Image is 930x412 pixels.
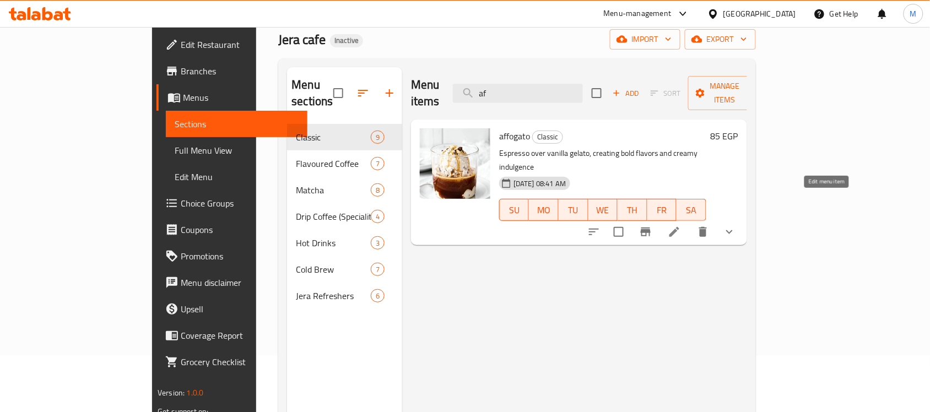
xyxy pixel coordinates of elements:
div: Matcha8 [287,177,402,203]
h6: 85 EGP [711,128,738,144]
span: Choice Groups [181,197,299,210]
button: import [610,29,680,50]
span: Select section [585,82,608,105]
a: Edit Menu [166,164,307,190]
div: Cold Brew7 [287,256,402,283]
div: items [371,236,385,250]
span: Hot Drinks [296,236,370,250]
button: MO [529,199,559,221]
span: Branches [181,64,299,78]
span: M [910,8,917,20]
div: Drip Coffee (Speciality Coffee) [296,210,370,223]
span: Sort sections [350,80,376,106]
button: export [685,29,756,50]
span: Add [611,87,641,100]
div: Inactive [330,34,363,47]
div: items [371,263,385,276]
a: Edit Restaurant [156,31,307,58]
div: items [371,131,385,144]
div: Drip Coffee (Speciality Coffee)4 [287,203,402,230]
span: Inactive [330,36,363,45]
div: Classic [532,131,563,144]
h2: Menu items [411,77,440,110]
span: export [694,32,747,46]
button: Manage items [688,76,762,110]
button: show more [716,219,743,245]
button: Branch-specific-item [632,219,659,245]
p: Espresso over vanilla gelato, creating bold flavors and creamy indulgence [499,147,706,174]
div: items [371,183,385,197]
span: Promotions [181,250,299,263]
span: WE [593,202,614,218]
span: Version: [158,386,185,400]
span: Menus [183,91,299,104]
span: 4 [371,212,384,222]
span: 8 [371,185,384,196]
span: Edit Restaurant [181,38,299,51]
span: Edit Menu [175,170,299,183]
span: Classic [533,131,563,143]
a: Menu disclaimer [156,269,307,296]
button: SA [677,199,706,221]
a: Full Menu View [166,137,307,164]
button: sort-choices [581,219,607,245]
span: 6 [371,291,384,301]
div: [GEOGRAPHIC_DATA] [723,8,796,20]
span: SU [504,202,525,218]
span: import [619,32,672,46]
div: Hot Drinks3 [287,230,402,256]
button: Add [608,85,644,102]
span: Select section first [644,85,688,102]
span: Add item [608,85,644,102]
img: affogato [420,128,490,199]
span: Classic [296,131,370,144]
span: Matcha [296,183,370,197]
a: Coupons [156,216,307,243]
a: Sections [166,111,307,137]
div: Classic9 [287,124,402,150]
span: Jera Refreshers [296,289,370,302]
span: 9 [371,132,384,143]
a: Upsell [156,296,307,322]
span: TH [622,202,643,218]
a: Promotions [156,243,307,269]
span: Full Menu View [175,144,299,157]
span: SA [681,202,702,218]
div: items [371,289,385,302]
div: Menu-management [604,7,672,20]
svg: Show Choices [723,225,736,238]
a: Menus [156,84,307,111]
span: Flavoured Coffee [296,157,370,170]
input: search [453,84,583,103]
div: Jera Refreshers6 [287,283,402,309]
span: 7 [371,264,384,275]
div: items [371,210,385,223]
span: FR [652,202,673,218]
span: Cold Brew [296,263,370,276]
button: FR [647,199,677,221]
button: TH [618,199,647,221]
h2: Menu sections [291,77,333,110]
nav: Menu sections [287,120,402,313]
span: 7 [371,159,384,169]
span: Grocery Checklist [181,355,299,368]
div: Flavoured Coffee7 [287,150,402,177]
button: delete [690,219,716,245]
span: Sections [175,117,299,131]
div: items [371,157,385,170]
span: Coverage Report [181,329,299,342]
a: Choice Groups [156,190,307,216]
a: Grocery Checklist [156,349,307,375]
span: Manage items [697,79,753,107]
a: Branches [156,58,307,84]
span: Upsell [181,302,299,316]
span: [DATE] 08:41 AM [509,178,570,189]
span: 3 [371,238,384,248]
a: Coverage Report [156,322,307,349]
